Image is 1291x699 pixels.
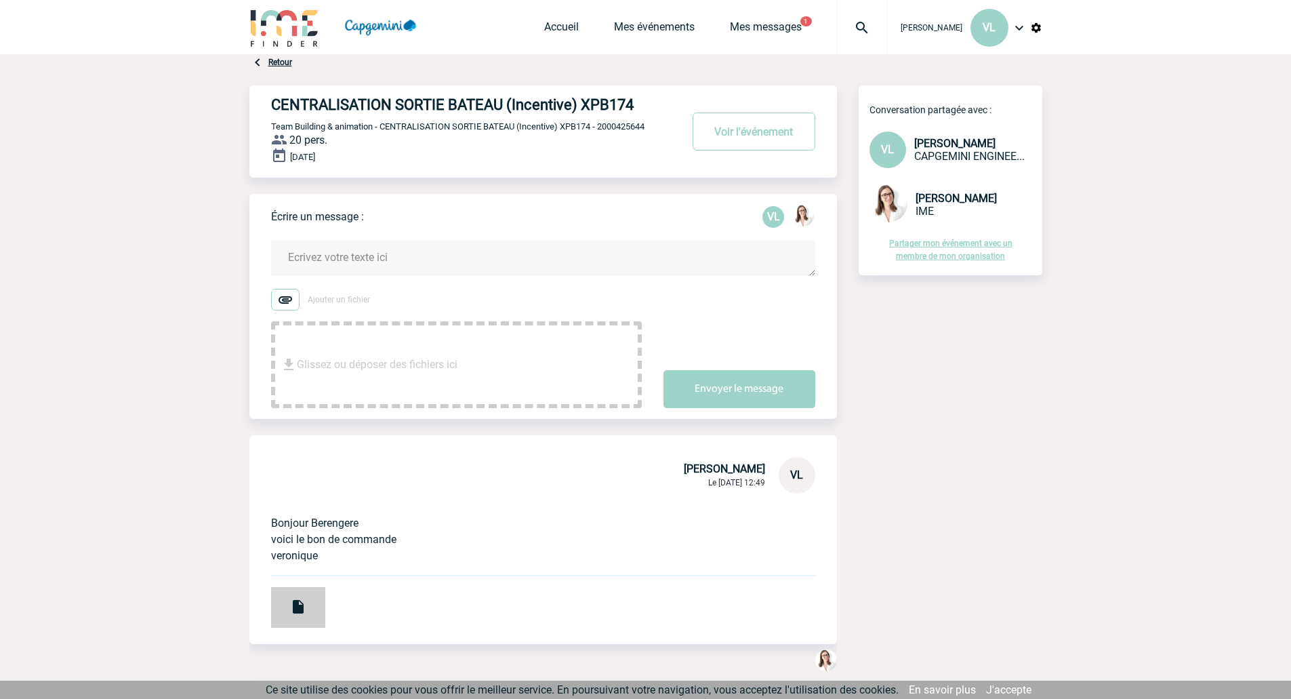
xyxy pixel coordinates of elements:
span: [PERSON_NAME] [901,23,962,33]
a: En savoir plus [909,683,976,696]
p: Conversation partagée avec : [869,104,1042,115]
img: 122719-0.jpg [815,650,837,671]
img: 122719-0.jpg [869,184,907,222]
img: 122719-0.jpg [792,205,814,226]
span: Ajouter un fichier [308,295,370,304]
span: Team Building & animation - CENTRALISATION SORTIE BATEAU (Incentive) XPB174 - 2000425644 [271,121,644,132]
img: file_download.svg [281,357,297,373]
a: Accueil [544,20,579,39]
span: 20 pers. [289,134,327,146]
span: VL [983,21,996,34]
a: PO_12544_30220006404_0_US.pdf [249,595,325,607]
div: Véronique LEVEQUE [762,206,784,228]
button: Voir l'événement [693,113,815,151]
span: VL [790,468,803,481]
h4: CENTRALISATION SORTIE BATEAU (Incentive) XPB174 [271,96,640,113]
img: IME-Finder [249,8,320,47]
span: Le [DATE] 12:49 [708,478,765,487]
span: VL [881,143,894,156]
span: IME [916,205,934,218]
a: Retour [268,58,292,67]
button: 1 [800,16,812,26]
span: [DATE] [290,152,315,162]
span: Ce site utilise des cookies pour vous offrir le meilleur service. En poursuivant votre navigation... [266,683,899,696]
span: [PERSON_NAME] [914,137,996,150]
span: [PERSON_NAME] [916,192,997,205]
a: Partager mon événement avec un membre de mon organisation [889,239,1012,261]
span: Glissez ou déposer des fichiers ici [297,331,457,399]
span: CAPGEMINI ENGINEERING RESEARCH AND DEVELOPMENT [914,150,1025,163]
a: Mes événements [614,20,695,39]
span: [PERSON_NAME] [684,462,765,475]
div: Bérengère LEMONNIER [792,205,814,229]
button: Envoyer le message [663,370,815,408]
a: Mes messages [730,20,802,39]
div: Bérengère LEMONNIER 02 Octobre 2025 à 14:09 [815,650,837,674]
p: VL [762,206,784,228]
p: Bonjour Berengere voici le bon de commande veronique [271,494,777,564]
a: J'accepte [986,683,1031,696]
p: Écrire un message : [271,210,364,223]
